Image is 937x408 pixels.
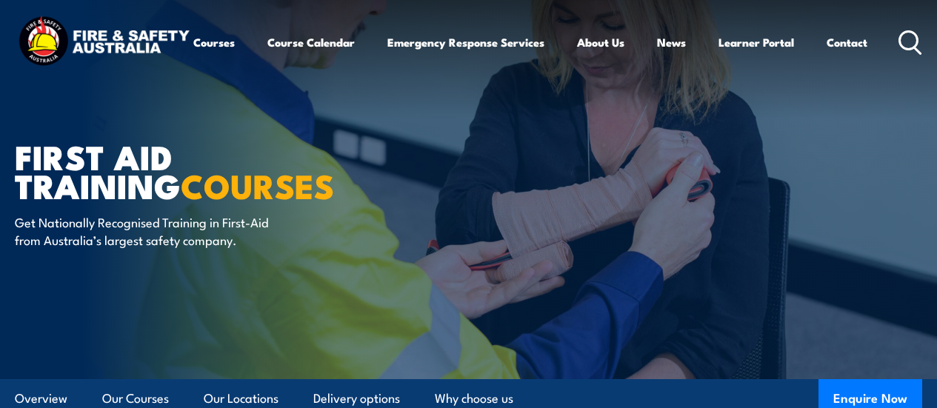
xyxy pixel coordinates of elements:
a: Learner Portal [718,24,794,60]
a: Course Calendar [267,24,355,60]
a: About Us [577,24,624,60]
a: Contact [827,24,867,60]
a: Emergency Response Services [387,24,544,60]
a: Courses [193,24,235,60]
a: News [657,24,686,60]
strong: COURSES [181,159,334,210]
h1: First Aid Training [15,141,381,199]
p: Get Nationally Recognised Training in First-Aid from Australia’s largest safety company. [15,213,285,248]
